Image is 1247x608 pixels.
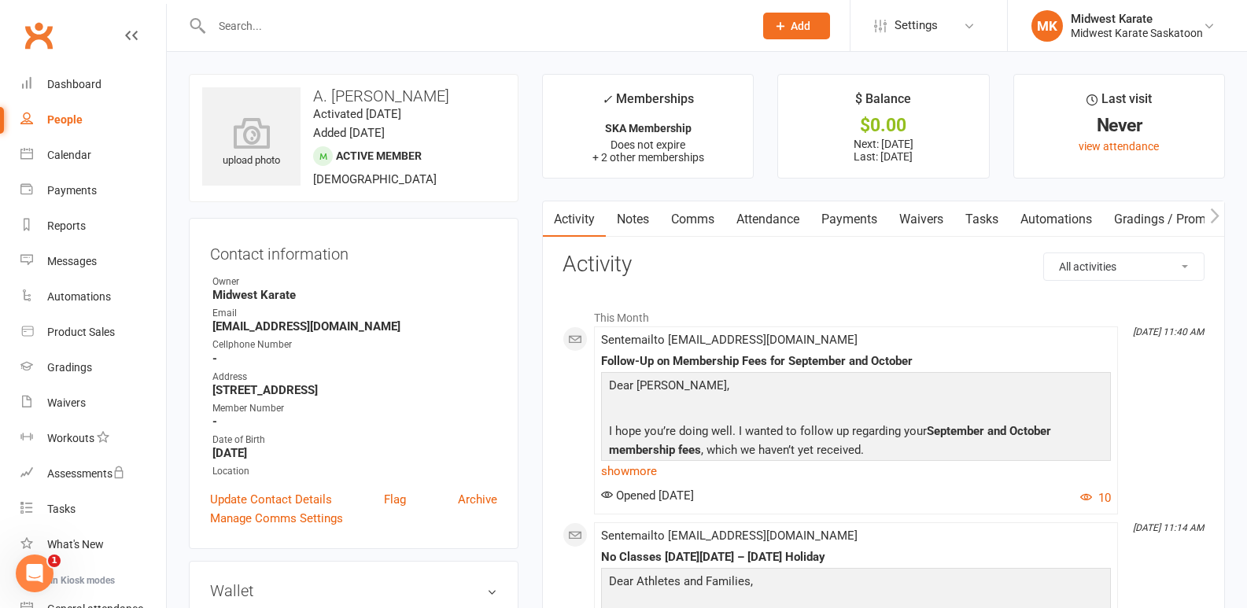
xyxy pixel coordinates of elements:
[1028,117,1210,134] div: Never
[210,509,343,528] a: Manage Comms Settings
[313,107,401,121] time: Activated [DATE]
[20,138,166,173] a: Calendar
[543,201,606,238] a: Activity
[47,538,104,551] div: What's New
[212,415,497,429] strong: -
[212,319,497,333] strong: [EMAIL_ADDRESS][DOMAIN_NAME]
[313,126,385,140] time: Added [DATE]
[47,326,115,338] div: Product Sales
[605,572,1107,595] p: Dear Athletes and Families,
[210,490,332,509] a: Update Contact Details
[47,113,83,126] div: People
[212,433,497,448] div: Date of Birth
[212,446,497,460] strong: [DATE]
[20,102,166,138] a: People
[212,383,497,397] strong: [STREET_ADDRESS]
[47,432,94,444] div: Workouts
[601,551,1111,564] div: No Classes [DATE][DATE] – [DATE] Holiday
[458,490,497,509] a: Archive
[601,355,1111,368] div: Follow-Up on Membership Fees for September and October
[19,16,58,55] a: Clubworx
[212,464,497,479] div: Location
[48,555,61,567] span: 1
[1087,89,1152,117] div: Last visit
[1080,488,1111,507] button: 10
[313,172,437,186] span: [DEMOGRAPHIC_DATA]
[212,275,497,289] div: Owner
[336,149,422,162] span: Active member
[20,279,166,315] a: Automations
[601,333,858,347] span: Sent email to [EMAIL_ADDRESS][DOMAIN_NAME]
[810,201,888,238] a: Payments
[895,8,938,43] span: Settings
[207,15,743,37] input: Search...
[212,337,497,352] div: Cellphone Number
[1009,201,1103,238] a: Automations
[954,201,1009,238] a: Tasks
[47,184,97,197] div: Payments
[1031,10,1063,42] div: MK
[20,173,166,208] a: Payments
[611,138,685,151] span: Does not expire
[1071,26,1203,40] div: Midwest Karate Saskatoon
[20,492,166,527] a: Tasks
[47,503,76,515] div: Tasks
[791,20,810,32] span: Add
[763,13,830,39] button: Add
[210,582,497,599] h3: Wallet
[47,78,101,90] div: Dashboard
[212,352,497,366] strong: -
[605,422,1107,463] p: I hope you’re doing well. I wanted to follow up regarding your , which we haven’t yet received.
[210,239,497,263] h3: Contact information
[725,201,810,238] a: Attendance
[888,201,954,238] a: Waivers
[47,290,111,303] div: Automations
[20,208,166,244] a: Reports
[20,67,166,102] a: Dashboard
[47,149,91,161] div: Calendar
[20,244,166,279] a: Messages
[792,117,974,134] div: $0.00
[20,527,166,562] a: What's New
[212,370,497,385] div: Address
[563,252,1205,277] h3: Activity
[202,87,505,105] h3: A. [PERSON_NAME]
[47,396,86,409] div: Waivers
[1133,326,1204,337] i: [DATE] 11:40 AM
[601,488,694,503] span: Opened [DATE]
[602,89,694,118] div: Memberships
[1079,140,1159,153] a: view attendance
[1133,522,1204,533] i: [DATE] 11:14 AM
[606,201,660,238] a: Notes
[1071,12,1203,26] div: Midwest Karate
[212,306,497,321] div: Email
[605,376,1107,399] p: Dear [PERSON_NAME],
[20,350,166,385] a: Gradings
[20,456,166,492] a: Assessments
[47,219,86,232] div: Reports
[47,255,97,267] div: Messages
[601,460,1111,482] a: show more
[212,288,497,302] strong: Midwest Karate
[563,301,1205,326] li: This Month
[792,138,974,163] p: Next: [DATE] Last: [DATE]
[202,117,301,169] div: upload photo
[20,315,166,350] a: Product Sales
[660,201,725,238] a: Comms
[605,122,692,134] strong: SKA Membership
[20,385,166,421] a: Waivers
[602,92,612,107] i: ✓
[47,467,125,480] div: Assessments
[592,151,704,164] span: + 2 other memberships
[20,421,166,456] a: Workouts
[16,555,53,592] iframe: Intercom live chat
[855,89,911,117] div: $ Balance
[601,529,858,543] span: Sent email to [EMAIL_ADDRESS][DOMAIN_NAME]
[212,401,497,416] div: Member Number
[47,361,92,374] div: Gradings
[384,490,406,509] a: Flag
